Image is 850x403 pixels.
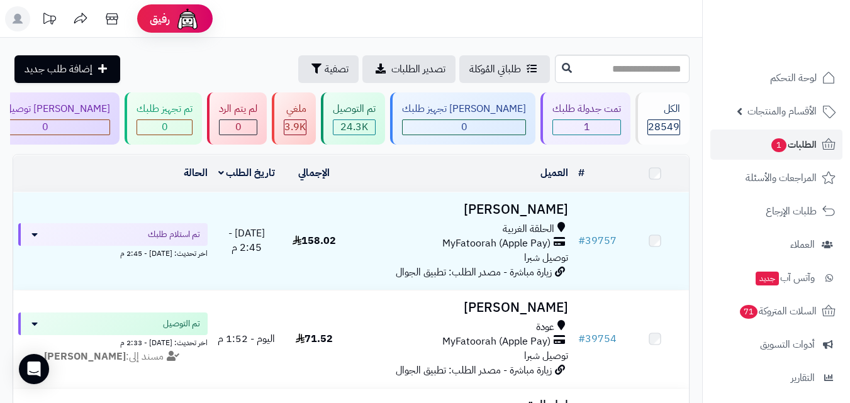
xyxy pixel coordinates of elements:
[150,11,170,26] span: رفيق
[553,120,620,135] div: 1
[18,246,208,259] div: اخر تحديث: [DATE] - 2:45 م
[710,296,842,326] a: السلات المتروكة71
[403,120,525,135] div: 0
[578,331,585,346] span: #
[771,138,786,152] span: 1
[42,119,48,135] span: 0
[284,119,306,135] span: 3.9K
[220,120,257,135] div: 0
[333,102,376,116] div: تم التوصيل
[461,119,467,135] span: 0
[442,334,551,349] span: MyFatoorah (Apple Pay)
[710,130,842,160] a: الطلبات1
[137,102,193,116] div: تم تجهيز طلبك
[710,263,842,293] a: وآتس آبجديد
[710,229,842,260] a: العملاء
[791,369,815,387] span: التقارير
[333,120,375,135] div: 24289
[284,120,306,135] div: 3881
[503,222,554,236] span: الحلقة الغربية
[756,272,779,285] span: جديد
[770,136,817,153] span: الطلبات
[284,102,306,116] div: ملغي
[18,335,208,348] div: اخر تحديث: [DATE] - 2:33 م
[747,102,817,120] span: الأقسام والمنتجات
[228,226,265,255] span: [DATE] - 2:45 م
[19,354,49,384] div: Open Intercom Messenger
[298,165,330,180] a: الإجمالي
[524,348,568,363] span: توصيل شبرا
[269,92,318,145] a: ملغي 3.9K
[739,302,817,320] span: السلات المتروكة
[578,165,584,180] a: #
[459,55,550,83] a: طلباتي المُوكلة
[340,119,368,135] span: 24.3K
[633,92,692,145] a: الكل28549
[163,317,200,330] span: تم التوصيل
[764,31,838,57] img: logo-2.png
[388,92,538,145] a: [PERSON_NAME] تجهيز طلبك 0
[710,363,842,393] a: التقارير
[33,6,65,35] a: تحديثات المنصة
[710,329,842,360] a: أدوات التسويق
[218,165,276,180] a: تاريخ الطلب
[740,305,758,319] span: 71
[770,69,817,87] span: لوحة التحكم
[746,169,817,187] span: المراجعات والأسئلة
[402,102,526,116] div: [PERSON_NAME] تجهيز طلبك
[175,6,200,31] img: ai-face.png
[184,165,208,180] a: الحالة
[122,92,204,145] a: تم تجهيز طلبك 0
[353,202,568,217] h3: [PERSON_NAME]
[710,196,842,226] a: طلبات الإرجاع
[396,363,552,378] span: زيارة مباشرة - مصدر الطلب: تطبيق الجوال
[325,62,349,77] span: تصفية
[442,236,551,251] span: MyFatoorah (Apple Pay)
[204,92,269,145] a: لم يتم الرد 0
[760,336,815,353] span: أدوات التسويق
[137,120,192,135] div: 0
[536,320,554,334] span: عودة
[647,102,680,116] div: الكل
[648,119,679,135] span: 28549
[235,119,242,135] span: 0
[298,55,359,83] button: تصفية
[754,269,815,287] span: وآتس آب
[318,92,388,145] a: تم التوصيل 24.3K
[293,233,336,248] span: 158.02
[25,62,92,77] span: إضافة طلب جديد
[766,202,817,220] span: طلبات الإرجاع
[538,92,633,145] a: تمت جدولة طلبك 1
[148,228,200,241] span: تم استلام طلبك
[552,102,621,116] div: تمت جدولة طلبك
[469,62,521,77] span: طلباتي المُوكلة
[584,119,590,135] span: 1
[296,331,333,346] span: 71.52
[578,331,617,346] a: #39754
[9,350,217,364] div: مسند إلى:
[391,62,445,77] span: تصدير الطلبات
[219,102,257,116] div: لم يتم الرد
[362,55,456,83] a: تصدير الطلبات
[710,63,842,93] a: لوحة التحكم
[44,349,126,364] strong: [PERSON_NAME]
[353,301,568,315] h3: [PERSON_NAME]
[218,331,275,346] span: اليوم - 1:52 م
[790,236,815,253] span: العملاء
[14,55,120,83] a: إضافة طلب جديد
[396,265,552,280] span: زيارة مباشرة - مصدر الطلب: تطبيق الجوال
[578,233,585,248] span: #
[710,163,842,193] a: المراجعات والأسئلة
[162,119,168,135] span: 0
[524,250,568,265] span: توصيل شبرا
[578,233,617,248] a: #39757
[540,165,568,180] a: العميل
